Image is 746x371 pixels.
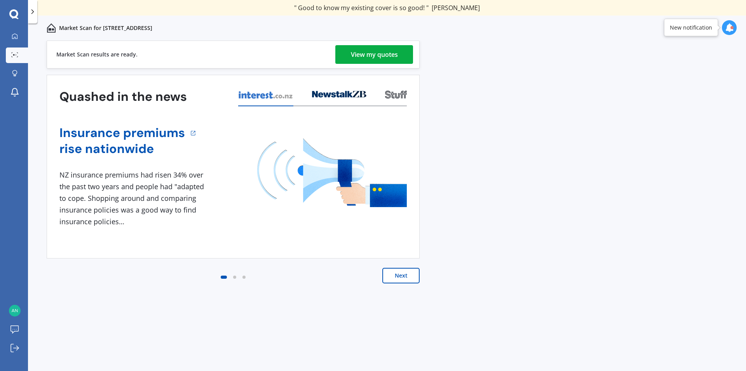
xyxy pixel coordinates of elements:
[56,41,138,68] div: Market Scan results are ready.
[47,23,56,33] img: home-and-contents.b802091223b8502ef2dd.svg
[670,24,712,32] div: New notification
[9,305,21,316] img: 4df298862f409eb04387c2d006328fd7
[382,268,420,283] button: Next
[335,45,413,64] a: View my quotes
[59,24,152,32] p: Market Scan for [STREET_ADDRESS]
[59,169,207,227] div: NZ insurance premiums had risen 34% over the past two years and people had "adapted to cope. Shop...
[59,125,185,141] a: Insurance premiums
[351,45,398,64] div: View my quotes
[59,89,187,105] h3: Quashed in the news
[257,138,407,207] img: media image
[59,141,185,157] a: rise nationwide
